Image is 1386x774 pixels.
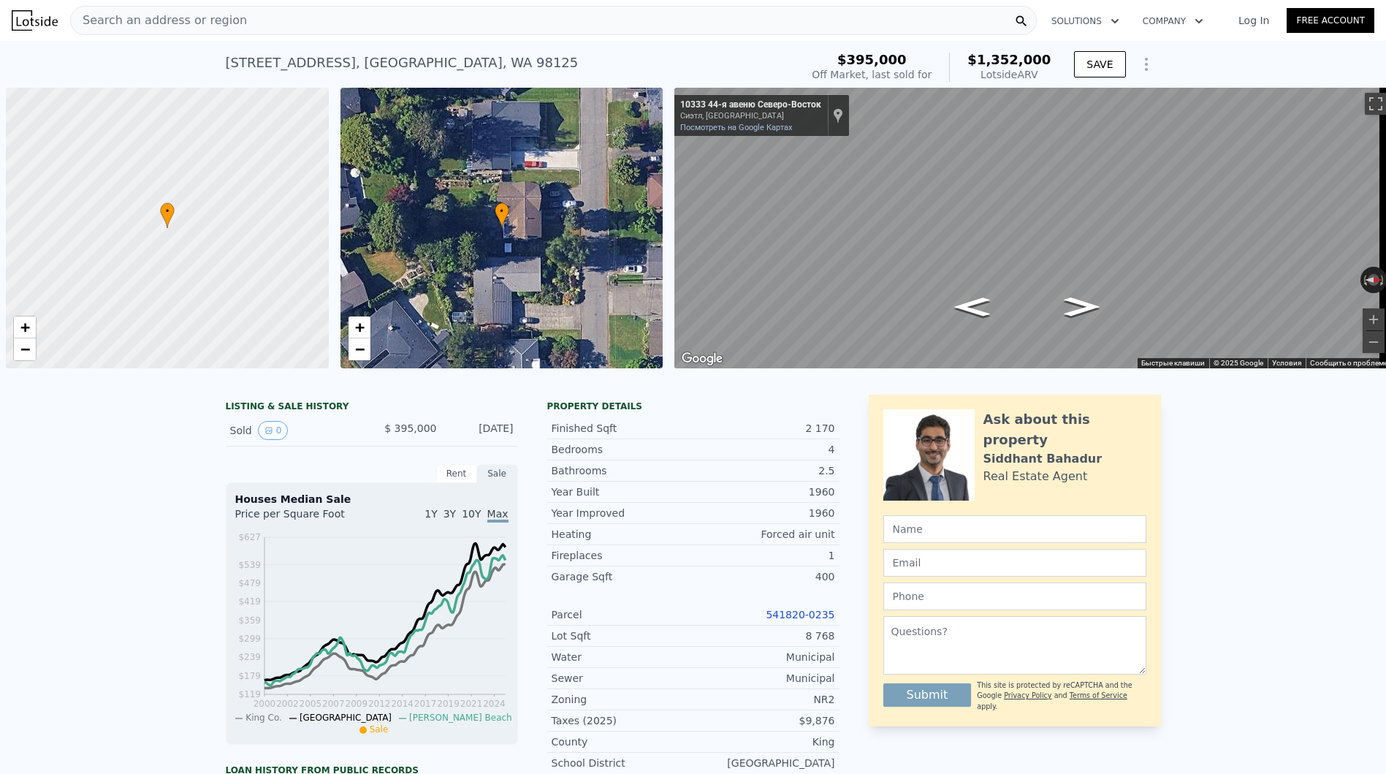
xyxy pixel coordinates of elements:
[14,316,36,338] a: Zoom in
[370,724,389,735] span: Sale
[238,671,261,681] tspan: $179
[552,692,693,707] div: Zoning
[552,421,693,436] div: Finished Sqft
[977,680,1146,712] div: This site is protected by reCAPTCHA and the Google and apply.
[693,485,835,499] div: 1960
[693,671,835,686] div: Municipal
[437,699,460,709] tspan: 2019
[1287,8,1374,33] a: Free Account
[552,607,693,622] div: Parcel
[238,690,261,700] tspan: $119
[477,464,518,483] div: Sale
[349,316,370,338] a: Zoom in
[299,699,321,709] tspan: 2005
[238,560,261,570] tspan: $539
[384,422,436,434] span: $ 395,000
[238,596,261,607] tspan: $419
[235,492,509,506] div: Houses Median Sale
[552,548,693,563] div: Fireplaces
[1363,308,1385,330] button: Увеличить
[693,463,835,478] div: 2.5
[693,756,835,770] div: [GEOGRAPHIC_DATA]
[20,318,30,336] span: +
[883,515,1146,543] input: Name
[552,671,693,686] div: Sewer
[693,713,835,728] div: $9,876
[552,569,693,584] div: Garage Sqft
[967,52,1051,67] span: $1,352,000
[409,713,512,723] span: [PERSON_NAME] Beach
[253,699,275,709] tspan: 2000
[552,713,693,728] div: Taxes (2025)
[354,318,364,336] span: +
[678,349,726,368] a: Открыть эту область в Google Картах (в новом окне)
[693,421,835,436] div: 2 170
[462,508,481,520] span: 10Y
[391,699,414,709] tspan: 2014
[1272,359,1301,367] a: Условия
[495,205,509,218] span: •
[1360,267,1368,293] button: Повернуть против часовой стрелки
[258,421,289,440] button: View historical data
[238,532,261,542] tspan: $627
[345,699,368,709] tspan: 2009
[552,650,693,664] div: Water
[693,569,835,584] div: 400
[983,450,1103,468] div: Siddhant Bahadur
[1132,50,1161,79] button: Show Options
[354,340,364,358] span: −
[1074,51,1125,77] button: SAVE
[766,609,834,621] a: 541820-0235
[1363,331,1385,353] button: Уменьшить
[226,53,579,73] div: [STREET_ADDRESS] , [GEOGRAPHIC_DATA] , WA 98125
[883,683,972,707] button: Submit
[552,506,693,520] div: Year Improved
[812,67,932,82] div: Off Market, last sold for
[238,578,261,588] tspan: $479
[1040,8,1131,34] button: Solutions
[552,735,693,749] div: County
[349,338,370,360] a: Zoom out
[552,629,693,643] div: Lot Sqft
[693,548,835,563] div: 1
[238,634,261,644] tspan: $299
[368,699,391,709] tspan: 2012
[552,485,693,499] div: Year Built
[1141,358,1205,368] button: Быстрые клавиши
[983,409,1146,450] div: Ask about this property
[487,508,509,523] span: Max
[300,713,392,723] span: [GEOGRAPHIC_DATA]
[14,338,36,360] a: Zoom out
[460,699,483,709] tspan: 2021
[883,583,1146,610] input: Phone
[238,615,261,626] tspan: $359
[424,508,437,520] span: 1Y
[1004,691,1051,699] a: Privacy Policy
[1070,691,1127,699] a: Terms of Service
[552,756,693,770] div: School District
[552,527,693,542] div: Heating
[436,464,477,483] div: Rent
[414,699,437,709] tspan: 2017
[693,527,835,542] div: Forced air unit
[495,202,509,228] div: •
[1221,13,1287,28] a: Log In
[678,349,726,368] img: Google
[883,549,1146,577] input: Email
[983,468,1088,485] div: Real Estate Agent
[939,293,1005,321] path: На юг, 44-я авеню Северо-Восток
[235,506,372,530] div: Price per Square Foot
[276,699,299,709] tspan: 2002
[680,99,821,111] div: 10333 44-я авеню Северо-Восток
[1048,293,1114,321] path: На север, 44-я авеню Северо-Восток
[552,442,693,457] div: Bedrooms
[226,401,518,415] div: LISTING & SALE HISTORY
[680,111,821,121] div: Сиэтл, [GEOGRAPHIC_DATA]
[967,67,1051,82] div: Lotside ARV
[833,107,843,124] a: Показать местоположение
[160,205,175,218] span: •
[552,463,693,478] div: Bathrooms
[693,735,835,749] div: King
[483,699,506,709] tspan: 2024
[238,653,261,663] tspan: $239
